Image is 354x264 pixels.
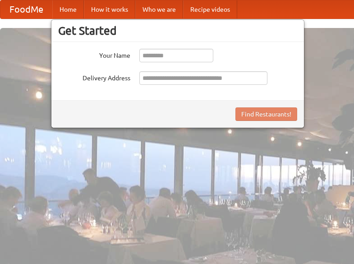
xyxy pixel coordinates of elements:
[84,0,135,19] a: How it works
[58,49,130,60] label: Your Name
[235,107,297,121] button: Find Restaurants!
[52,0,84,19] a: Home
[0,0,52,19] a: FoodMe
[183,0,237,19] a: Recipe videos
[58,24,297,37] h3: Get Started
[58,71,130,83] label: Delivery Address
[135,0,183,19] a: Who we are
